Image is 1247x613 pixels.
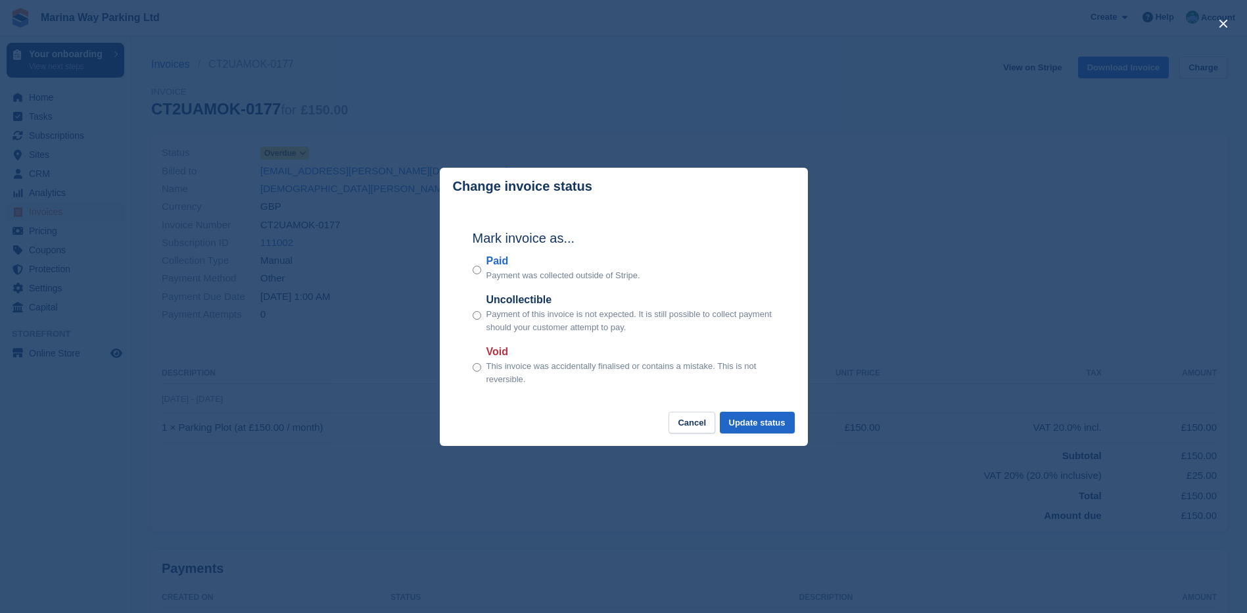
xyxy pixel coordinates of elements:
[720,412,795,433] button: Update status
[486,360,775,385] p: This invoice was accidentally finalised or contains a mistake. This is not reversible.
[1213,13,1234,34] button: close
[486,308,775,333] p: Payment of this invoice is not expected. It is still possible to collect payment should your cust...
[473,228,775,248] h2: Mark invoice as...
[486,269,640,282] p: Payment was collected outside of Stripe.
[486,253,640,269] label: Paid
[486,292,775,308] label: Uncollectible
[453,179,592,194] p: Change invoice status
[486,344,775,360] label: Void
[669,412,715,433] button: Cancel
